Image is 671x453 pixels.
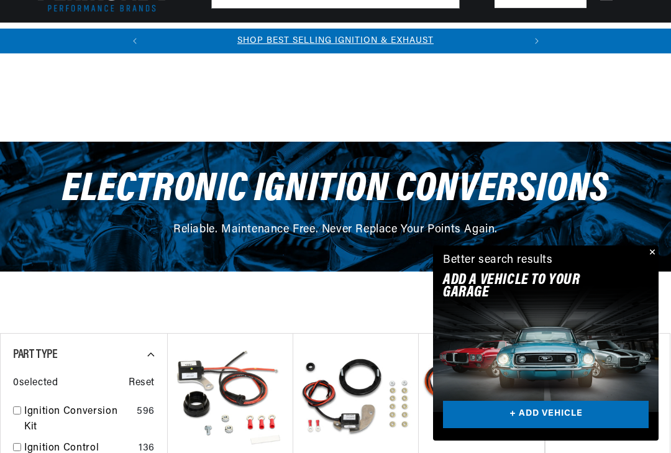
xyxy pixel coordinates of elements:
[24,404,132,436] a: Ignition Conversion Kit
[131,23,234,52] summary: Coils & Distributors
[554,23,642,52] summary: Spark Plug Wires
[237,36,434,45] a: SHOP BEST SELLING IGNITION & EXHAUST
[13,375,58,391] span: 0 selected
[13,349,57,361] span: Part Type
[443,252,553,270] div: Better search results
[524,29,549,53] button: Translation missing: en.sections.announcements.next_announcement
[443,274,618,300] h2: Add A VEHICLE to your garage
[31,23,131,52] summary: Ignition Conversions
[129,375,155,391] span: Reset
[644,245,659,260] button: Close
[392,23,463,52] summary: Engine Swaps
[147,34,524,48] div: Announcement
[147,34,524,48] div: 1 of 2
[137,404,155,420] div: 596
[62,170,609,210] span: Electronic Ignition Conversions
[463,23,554,52] summary: Battery Products
[122,29,147,53] button: Translation missing: en.sections.announcements.previous_announcement
[173,224,498,236] span: Reliable. Maintenance Free. Never Replace Your Points Again.
[443,401,649,429] a: + ADD VEHICLE
[234,23,392,52] summary: Headers, Exhausts & Components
